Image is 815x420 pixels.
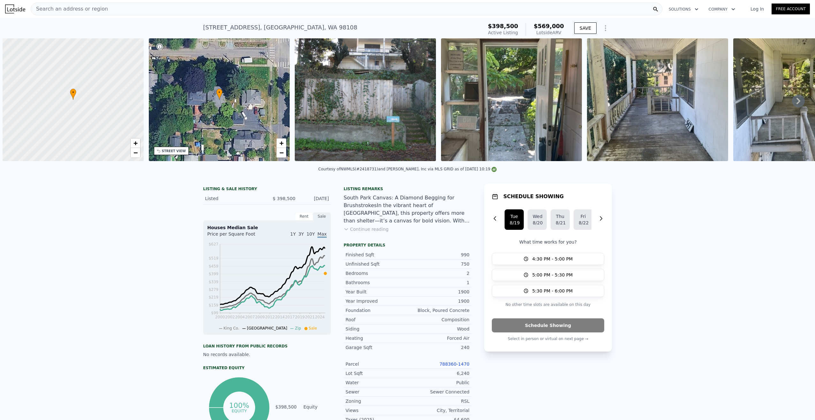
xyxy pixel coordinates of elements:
div: 750 [407,261,469,267]
button: 5:30 PM - 6:00 PM [492,285,604,297]
tspan: $399 [209,272,218,276]
span: − [279,149,284,157]
div: Forced Air [407,335,469,341]
div: Composition [407,316,469,323]
a: 788360-1470 [439,362,469,367]
button: SAVE [574,22,597,34]
span: 5:00 PM - 5:30 PM [532,272,573,278]
a: Log In [743,6,772,12]
div: Siding [346,326,407,332]
div: Parcel [346,361,407,367]
div: Listing remarks [344,186,471,191]
button: Continue reading [344,226,389,232]
div: Loan history from public records [203,344,331,349]
div: Wed [533,213,542,220]
a: Free Account [772,4,810,14]
div: Bedrooms [346,270,407,276]
div: Estimated Equity [203,365,331,370]
div: Water [346,379,407,386]
p: No other time slots are available on this day [492,301,604,308]
div: Garage Sqft [346,344,407,351]
div: Heating [346,335,407,341]
div: 1900 [407,298,469,304]
div: Price per Square Foot [207,231,267,241]
div: Sale [313,212,331,221]
span: 4:30 PM - 5:00 PM [532,256,573,262]
div: • [216,89,223,100]
button: Show Options [599,22,612,35]
button: Tue8/19 [505,209,524,230]
h1: SCHEDULE SHOWING [503,193,564,200]
img: Lotside [5,4,25,13]
div: STREET VIEW [162,149,186,153]
tspan: 2004 [235,315,245,319]
div: Sewer [346,389,407,395]
div: Finished Sqft [346,252,407,258]
tspan: 2021 [305,315,315,319]
div: RSL [407,398,469,404]
div: Tue [510,213,519,220]
div: [STREET_ADDRESS] , [GEOGRAPHIC_DATA] , WA 98108 [203,23,357,32]
span: 1Y [290,231,296,237]
div: Zoning [346,398,407,404]
div: Houses Median Sale [207,224,327,231]
div: Roof [346,316,407,323]
div: 8/21 [556,220,565,226]
div: Rent [295,212,313,221]
div: Lotside ARV [534,29,564,36]
div: 8/19 [510,220,519,226]
tspan: 2012 [265,315,275,319]
tspan: $219 [209,295,218,300]
div: • [70,89,76,100]
button: Fri8/22 [574,209,593,230]
tspan: $339 [209,280,218,284]
span: Sale [309,326,317,331]
div: 8/20 [533,220,542,226]
span: $398,500 [488,23,518,29]
tspan: 2024 [315,315,325,319]
div: Wood [407,326,469,332]
div: Unfinished Sqft [346,261,407,267]
span: 5:30 PM - 6:00 PM [532,288,573,294]
span: Max [317,231,327,238]
div: Foundation [346,307,407,314]
tspan: 100% [229,401,249,409]
span: 3Y [298,231,304,237]
tspan: $159 [209,303,218,307]
td: $398,500 [275,403,297,410]
p: Select in person or virtual on next page → [492,335,604,343]
div: Listed [205,195,262,202]
tspan: $279 [209,287,218,292]
div: Sewer Connected [407,389,469,395]
div: City, Territorial [407,407,469,414]
tspan: 2019 [295,315,305,319]
div: Block, Poured Concrete [407,307,469,314]
div: No records available. [203,351,331,358]
span: King Co. [224,326,240,331]
span: Search an address or region [31,5,108,13]
div: Fri [579,213,588,220]
button: Company [704,4,740,15]
tspan: 2000 [215,315,225,319]
span: $569,000 [534,23,564,29]
img: NWMLS Logo [491,167,497,172]
tspan: $519 [209,256,218,261]
span: • [70,89,76,95]
span: 10Y [307,231,315,237]
a: Zoom out [277,148,286,158]
td: Equity [302,403,331,410]
a: Zoom in [131,138,140,148]
div: 240 [407,344,469,351]
p: What time works for you? [492,239,604,245]
span: Zip [295,326,301,331]
button: Solutions [664,4,704,15]
img: Sale: 167402803 Parcel: 97602242 [587,38,728,161]
a: Zoom in [277,138,286,148]
div: South Park Canvas: A Diamond Begging for BrushstrokesIn the vibrant heart of [GEOGRAPHIC_DATA], t... [344,194,471,225]
span: + [133,139,137,147]
img: Sale: 167402803 Parcel: 97602242 [441,38,582,161]
span: − [133,149,137,157]
div: 1900 [407,289,469,295]
tspan: 2009 [255,315,265,319]
div: [DATE] [301,195,329,202]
